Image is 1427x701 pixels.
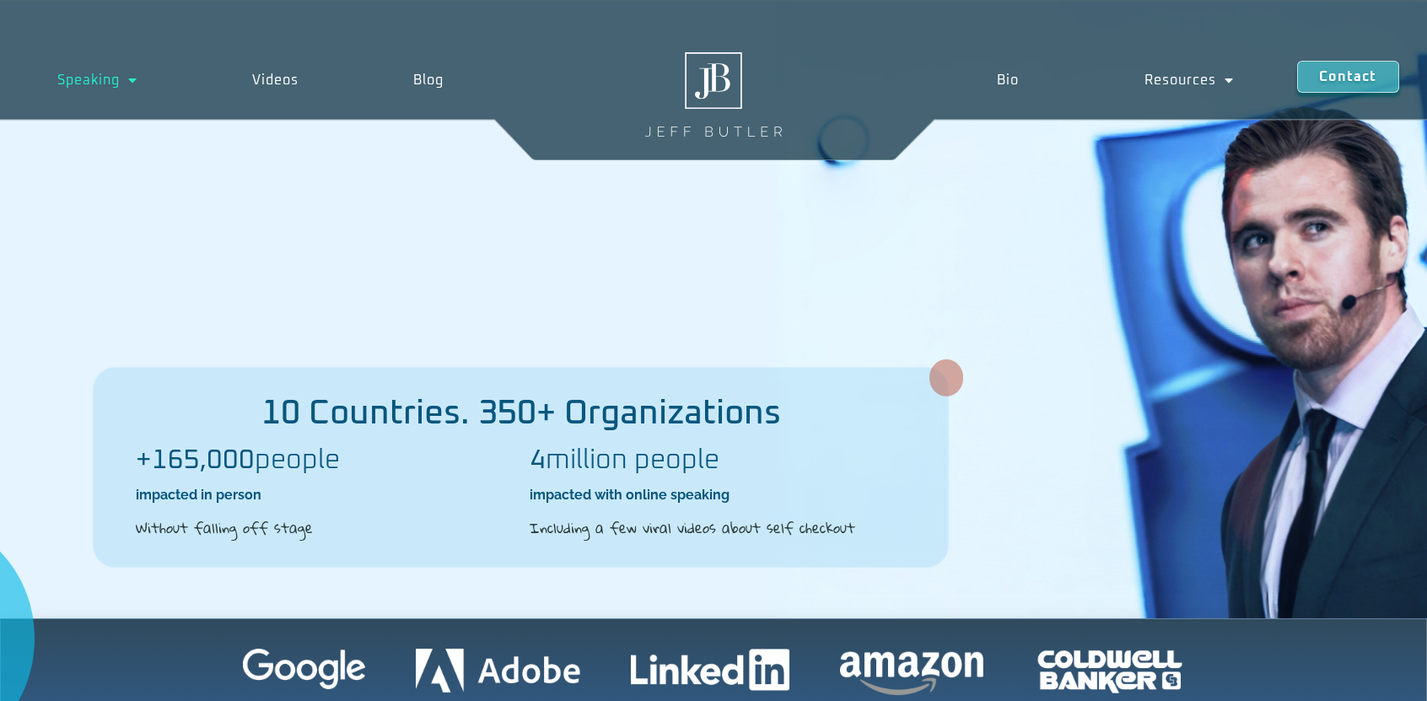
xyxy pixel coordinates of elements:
[94,396,948,430] h2: 10 Countries. 350+ Organizations
[530,447,907,474] h2: million people
[1082,61,1298,100] a: Resources
[136,486,513,504] h2: impacted in person
[1319,70,1376,84] span: Contact
[195,61,356,100] a: Videos
[136,447,513,474] h2: people
[530,447,546,474] b: 4
[136,517,513,539] h2: Without falling off stage
[934,61,1297,100] nav: Menu
[1297,61,1398,93] a: Contact
[530,486,907,504] h2: impacted with online speaking
[136,447,255,474] b: +165,000
[934,61,1082,100] a: Bio
[530,517,907,539] h2: Including a few viral videos about self checkout
[356,61,501,100] a: Blog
